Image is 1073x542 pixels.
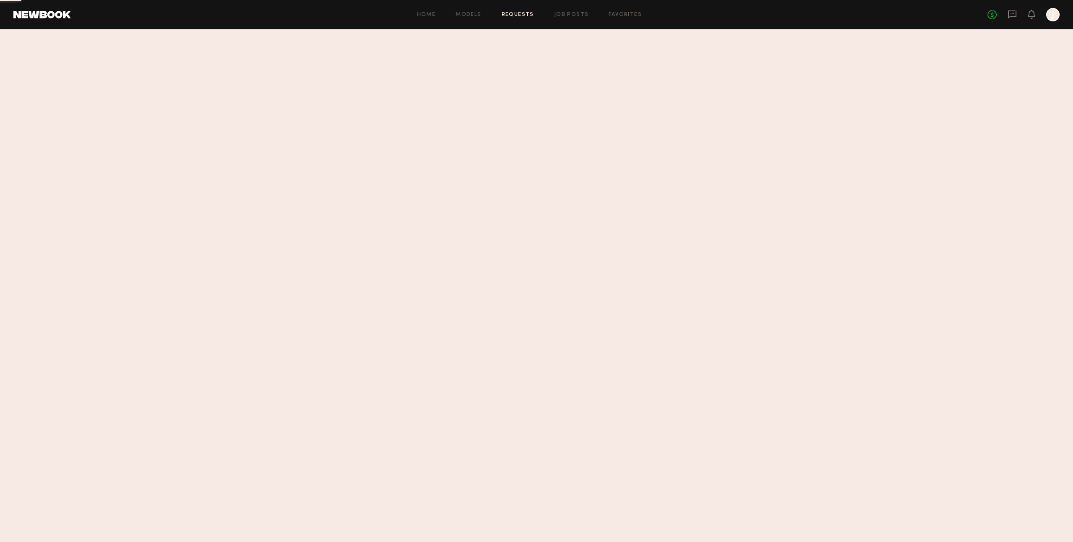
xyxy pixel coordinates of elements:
[609,12,642,18] a: Favorites
[456,12,481,18] a: Models
[502,12,534,18] a: Requests
[1046,8,1060,21] a: J
[417,12,436,18] a: Home
[554,12,589,18] a: Job Posts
